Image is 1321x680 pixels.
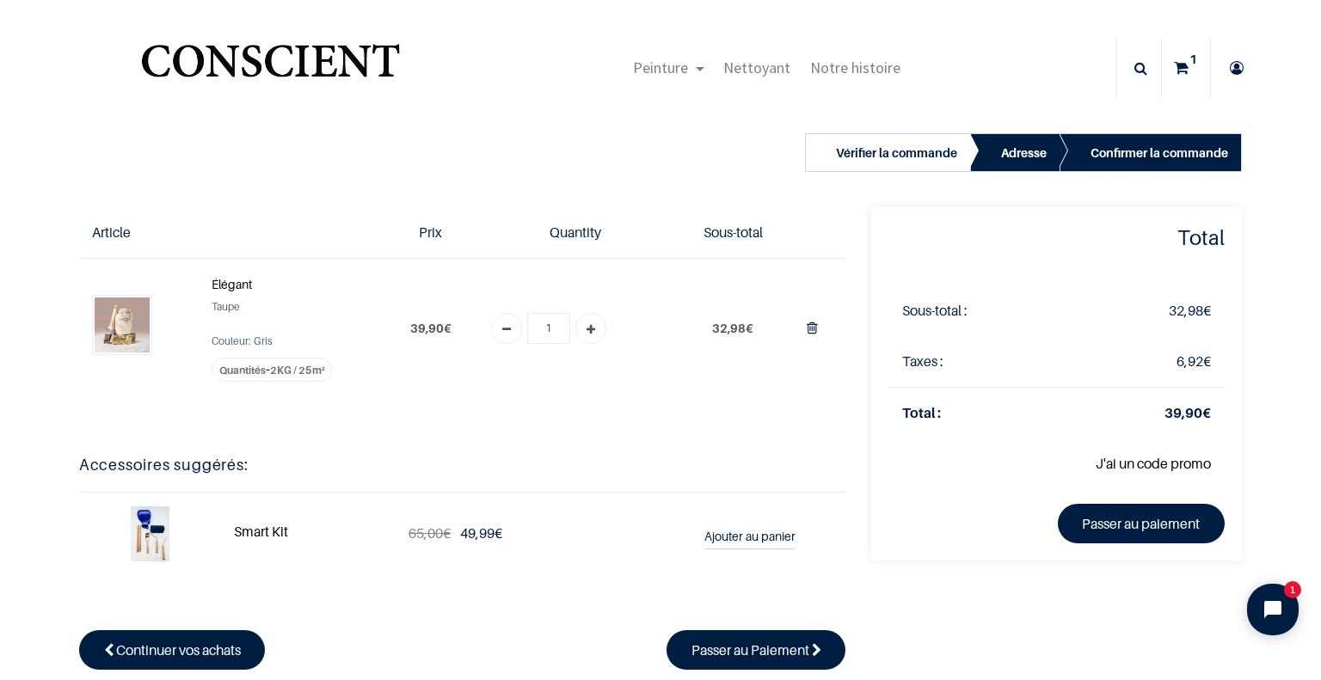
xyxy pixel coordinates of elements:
h4: Total [888,224,1225,251]
a: 1 [1162,38,1210,98]
a: Ajouter au panier [704,518,796,549]
strong: Ajouter au panier [704,529,796,543]
img: Smart Kit [131,506,169,561]
div: Vérifier la commande [836,143,957,163]
a: Passer au paiement [1058,504,1226,543]
span: Passer au Paiement [691,641,809,659]
a: Continuer vos achats [79,630,266,670]
span: 65,00 [409,524,443,542]
a: Peinture [624,38,714,98]
img: Conscient [138,34,403,102]
iframe: Tidio Chat [1232,569,1313,650]
span: 39,90 [1164,404,1202,421]
img: Élégant (2KG / 25m²) [95,297,150,352]
strong: Smart Kit [234,523,288,540]
del: € [409,524,451,542]
span: 49,99 [460,524,495,542]
a: Élégant [212,274,252,295]
span: € [410,321,452,335]
th: Sous-total [673,207,793,259]
span: 2KG / 25m² [270,364,325,377]
span: 6,92 [1177,352,1203,370]
span: € [1169,302,1211,319]
th: Quantity [477,207,673,259]
th: Prix [384,207,478,259]
span: Couleur: Gris [212,334,273,347]
span: Notre histoire [810,58,900,77]
span: € [460,524,502,542]
span: Quantités [219,364,266,377]
a: Add one [575,313,606,344]
span: 32,98 [712,321,746,335]
a: J'ai un code promo [1096,455,1211,472]
span: Nettoyant [723,58,790,77]
strong: € [1164,404,1211,421]
th: Article [79,207,199,259]
strong: Élégant [212,277,252,291]
label: - [212,358,332,382]
a: Passer au Paiement [667,630,846,670]
a: Remove one [491,313,522,344]
td: Sous-total : [888,285,1076,336]
span: € [1177,352,1211,370]
span: € [712,321,753,335]
strong: Total : [902,404,941,421]
td: Taxes : [888,336,1076,388]
a: Smart Kit [131,524,169,541]
div: Adresse [1001,143,1047,163]
a: Supprimer du panier [807,319,818,336]
span: Peinture [633,58,688,77]
span: 32,98 [1169,302,1203,319]
span: Continuer vos achats [116,641,241,659]
span: Taupe [212,300,240,313]
span: 39,90 [410,321,444,335]
sup: 1 [1185,51,1201,68]
a: Logo of Conscient [138,34,403,102]
h5: Accessoires suggérés: [79,453,846,478]
div: Confirmer la commande [1091,143,1228,163]
a: Smart Kit [234,520,288,543]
